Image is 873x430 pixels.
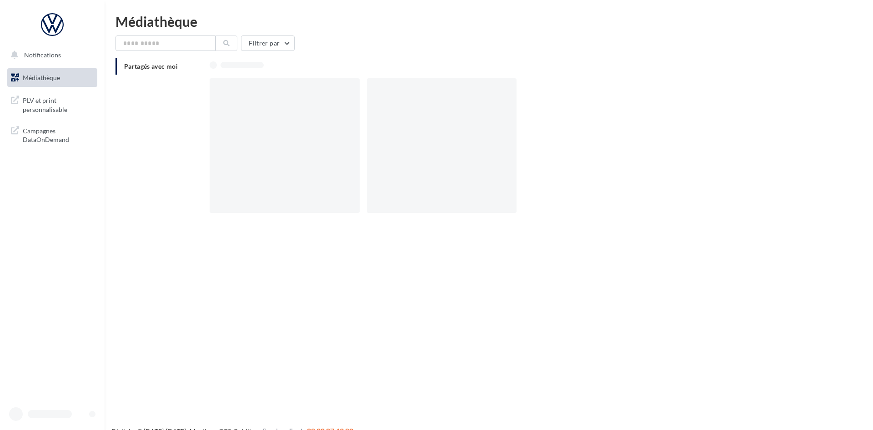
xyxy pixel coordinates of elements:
[5,68,99,87] a: Médiathèque
[5,91,99,117] a: PLV et print personnalisable
[23,74,60,81] span: Médiathèque
[23,94,94,114] span: PLV et print personnalisable
[115,15,862,28] div: Médiathèque
[23,125,94,144] span: Campagnes DataOnDemand
[24,51,61,59] span: Notifications
[5,46,95,65] button: Notifications
[124,62,178,70] span: Partagés avec moi
[241,35,295,51] button: Filtrer par
[5,121,99,148] a: Campagnes DataOnDemand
